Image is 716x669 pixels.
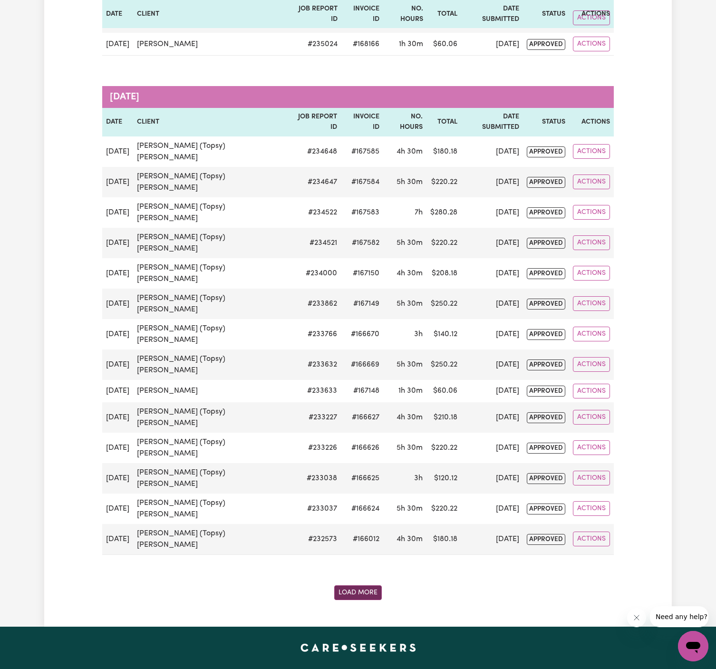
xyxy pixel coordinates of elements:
[287,433,341,463] td: # 233226
[341,136,383,167] td: #167585
[527,146,565,157] span: approved
[287,494,341,524] td: # 233037
[102,402,133,433] td: [DATE]
[573,501,610,516] button: Actions
[341,33,383,56] td: #168166
[426,319,461,349] td: $ 140.12
[341,258,383,289] td: #167150
[527,268,565,279] span: approved
[573,532,610,546] button: Actions
[573,10,610,25] button: Actions
[461,349,523,380] td: [DATE]
[573,440,610,455] button: Actions
[426,108,461,136] th: Total
[650,606,708,627] iframe: Message from company
[573,266,610,281] button: Actions
[461,197,523,228] td: [DATE]
[426,258,461,289] td: $ 208.18
[527,207,565,218] span: approved
[133,524,287,555] td: [PERSON_NAME] (Topsy) [PERSON_NAME]
[133,197,287,228] td: [PERSON_NAME] (Topsy) [PERSON_NAME]
[341,167,383,197] td: #167584
[573,175,610,189] button: Actions
[461,524,523,555] td: [DATE]
[527,177,565,188] span: approved
[461,108,523,136] th: Date Submitted
[102,380,133,402] td: [DATE]
[287,524,341,555] td: # 232573
[573,235,610,250] button: Actions
[397,535,423,543] span: 4 hours 30 minutes
[573,37,610,51] button: Actions
[426,289,461,319] td: $ 250.22
[287,197,341,228] td: # 234522
[287,380,341,402] td: # 233633
[133,289,287,319] td: [PERSON_NAME] (Topsy) [PERSON_NAME]
[426,433,461,463] td: $ 220.22
[627,608,646,627] iframe: Close message
[527,238,565,249] span: approved
[341,108,383,136] th: Invoice ID
[133,167,287,197] td: [PERSON_NAME] (Topsy) [PERSON_NAME]
[461,380,523,402] td: [DATE]
[426,197,461,228] td: $ 280.28
[426,380,461,402] td: $ 60.06
[426,402,461,433] td: $ 210.18
[527,412,565,423] span: approved
[527,386,565,397] span: approved
[102,86,614,108] caption: [DATE]
[397,414,423,421] span: 4 hours 30 minutes
[334,585,382,600] button: Fetch older job reports
[341,433,383,463] td: #166626
[415,209,423,216] span: 7 hours
[397,505,423,513] span: 5 hours 30 minutes
[133,349,287,380] td: [PERSON_NAME] (Topsy) [PERSON_NAME]
[573,296,610,311] button: Actions
[461,289,523,319] td: [DATE]
[573,205,610,220] button: Actions
[398,387,423,395] span: 1 hour 30 minutes
[341,349,383,380] td: #166669
[414,330,423,338] span: 3 hours
[133,402,287,433] td: [PERSON_NAME] (Topsy) [PERSON_NAME]
[426,167,461,197] td: $ 220.22
[383,108,426,136] th: No. Hours
[133,463,287,494] td: [PERSON_NAME] (Topsy) [PERSON_NAME]
[569,108,614,136] th: Actions
[341,494,383,524] td: #166624
[102,524,133,555] td: [DATE]
[287,319,341,349] td: # 233766
[397,444,423,452] span: 5 hours 30 minutes
[527,39,565,50] span: approved
[461,433,523,463] td: [DATE]
[341,289,383,319] td: #167149
[399,40,423,48] span: 1 hour 30 minutes
[573,410,610,425] button: Actions
[133,228,287,258] td: [PERSON_NAME] (Topsy) [PERSON_NAME]
[461,463,523,494] td: [DATE]
[341,463,383,494] td: #166625
[102,463,133,494] td: [DATE]
[461,33,523,56] td: [DATE]
[527,534,565,545] span: approved
[287,289,341,319] td: # 233862
[102,136,133,167] td: [DATE]
[102,167,133,197] td: [DATE]
[527,299,565,310] span: approved
[102,349,133,380] td: [DATE]
[102,289,133,319] td: [DATE]
[426,494,461,524] td: $ 220.22
[287,33,341,56] td: # 235024
[678,631,708,661] iframe: Button to launch messaging window
[287,136,341,167] td: # 234648
[102,258,133,289] td: [DATE]
[287,258,341,289] td: # 234000
[461,228,523,258] td: [DATE]
[102,33,133,56] td: [DATE]
[102,108,133,136] th: Date
[287,108,341,136] th: Job Report ID
[133,494,287,524] td: [PERSON_NAME] (Topsy) [PERSON_NAME]
[397,361,423,368] span: 5 hours 30 minutes
[426,136,461,167] td: $ 180.18
[527,359,565,370] span: approved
